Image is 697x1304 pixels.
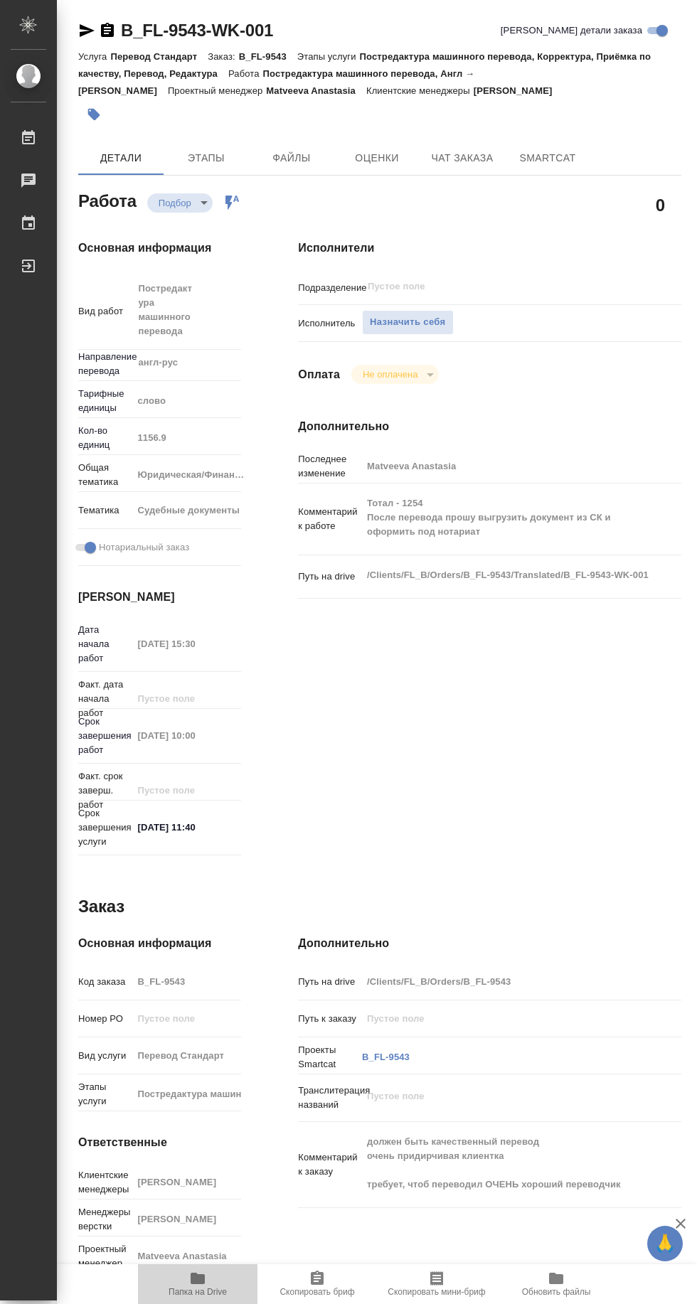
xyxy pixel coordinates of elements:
p: Дата начала работ [78,623,132,666]
input: Пустое поле [132,1209,241,1229]
span: SmartCat [514,149,582,167]
p: Факт. срок заверш. работ [78,769,132,812]
input: Пустое поле [132,1084,241,1104]
button: Обновить файлы [496,1264,616,1304]
p: Срок завершения работ [78,715,132,757]
input: Пустое поле [132,780,241,801]
span: Обновить файлы [522,1287,591,1297]
p: Услуга [78,51,110,62]
p: Заказ: [208,51,238,62]
p: Перевод Стандарт [110,51,208,62]
p: Транслитерация названий [298,1084,362,1112]
input: Пустое поле [132,688,241,709]
span: Детали [87,149,155,167]
button: Скопировать мини-бриф [377,1264,496,1304]
h2: 0 [656,193,665,217]
input: Пустое поле [366,278,616,295]
h4: Дополнительно [298,418,681,435]
input: Пустое поле [132,1246,241,1266]
h4: Дополнительно [298,935,681,952]
p: Проектный менеджер [168,85,266,96]
span: Чат заказа [428,149,496,167]
button: Добавить тэг [78,99,110,130]
span: Оценки [343,149,411,167]
p: B_FL-9543 [239,51,297,62]
span: Файлы [257,149,326,167]
button: Не оплачена [358,368,422,380]
p: Этапы услуги [297,51,360,62]
p: Код заказа [78,975,132,989]
input: Пустое поле [132,725,241,746]
input: Пустое поле [132,634,241,654]
input: Пустое поле [132,427,241,448]
span: Назначить себя [370,314,445,331]
input: ✎ Введи что-нибудь [132,817,241,838]
button: Скопировать ссылку для ЯМессенджера [78,22,95,39]
p: Путь на drive [298,570,362,584]
h4: Основная информация [78,935,241,952]
input: Пустое поле [362,456,649,476]
a: B_FL-9543 [362,1052,410,1062]
p: Путь к заказу [298,1012,362,1026]
input: Пустое поле [132,1172,241,1192]
input: Пустое поле [132,1045,241,1066]
button: Подбор [154,197,196,209]
p: Matveeva Anastasia [266,85,366,96]
p: Подразделение [298,281,362,295]
span: Нотариальный заказ [99,540,189,555]
p: Комментарий к работе [298,505,362,533]
input: Пустое поле [362,971,649,992]
textarea: /Clients/FL_B/Orders/B_FL-9543/Translated/B_FL-9543-WK-001 [362,563,649,587]
button: Назначить себя [362,310,453,335]
span: Скопировать мини-бриф [388,1287,485,1297]
p: Общая тематика [78,461,132,489]
p: Работа [228,68,263,79]
button: 🙏 [647,1226,683,1261]
p: Срок завершения услуги [78,806,132,849]
h2: Заказ [78,895,124,918]
p: Постредактура машинного перевода, Англ → [PERSON_NAME] [78,68,474,96]
h4: Ответственные [78,1134,241,1151]
p: Проекты Smartcat [298,1043,362,1071]
h4: Исполнители [298,240,681,257]
span: Этапы [172,149,240,167]
div: слово [132,389,261,413]
p: Этапы услуги [78,1080,132,1108]
p: Тематика [78,503,132,518]
p: Менеджеры верстки [78,1205,132,1234]
input: Пустое поле [132,1008,241,1029]
p: Постредактура машинного перевода, Корректура, Приёмка по качеству, Перевод, Редактура [78,51,651,79]
p: Проектный менеджер [78,1242,132,1271]
h4: [PERSON_NAME] [78,589,241,606]
p: Направление перевода [78,350,132,378]
p: Клиентские менеджеры [366,85,474,96]
a: B_FL-9543-WK-001 [121,21,273,40]
input: Пустое поле [362,1008,649,1029]
h4: Основная информация [78,240,241,257]
div: Подбор [351,365,439,384]
div: Подбор [147,193,213,213]
p: Последнее изменение [298,452,362,481]
span: Скопировать бриф [280,1287,354,1297]
p: Клиентские менеджеры [78,1168,132,1197]
textarea: должен быть качественный перевод очень придирчивая клиентка требует, чтоб переводил ОЧЕНЬ хороший... [362,1130,649,1197]
div: Судебные документы [132,498,261,523]
input: Пустое поле [132,971,241,992]
p: Факт. дата начала работ [78,678,132,720]
p: Вид работ [78,304,132,319]
p: Комментарий к заказу [298,1150,362,1179]
p: Вид услуги [78,1049,132,1063]
textarea: Тотал - 1254 После перевода прошу выгрузить документ из СК и оформить под нотариат [362,491,649,544]
button: Скопировать бриф [257,1264,377,1304]
span: 🙏 [653,1229,677,1258]
p: Номер РО [78,1012,132,1026]
p: Тарифные единицы [78,387,132,415]
span: Папка на Drive [169,1287,227,1297]
p: [PERSON_NAME] [474,85,563,96]
h2: Работа [78,187,137,213]
p: Путь на drive [298,975,362,989]
button: Папка на Drive [138,1264,257,1304]
p: Исполнитель [298,316,362,331]
p: Кол-во единиц [78,424,132,452]
span: [PERSON_NAME] детали заказа [501,23,642,38]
